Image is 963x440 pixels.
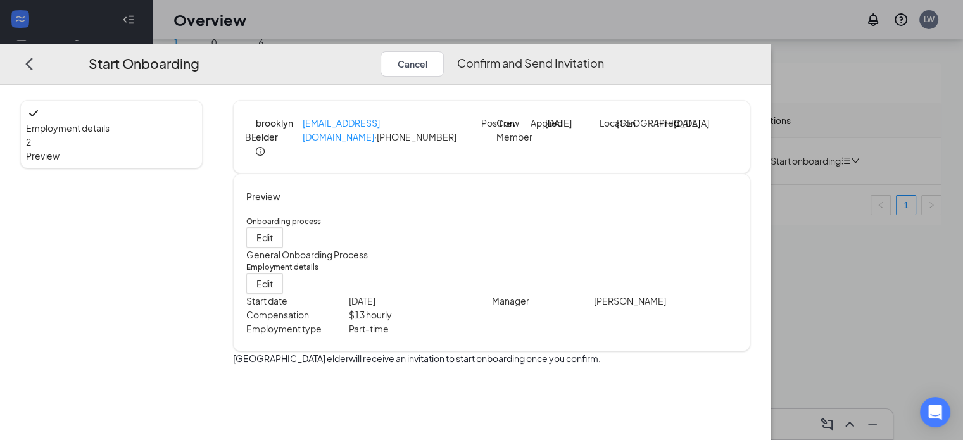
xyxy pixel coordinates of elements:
button: Edit [246,273,283,293]
button: Cancel [381,51,444,76]
p: Location [600,116,617,130]
p: Start date [246,293,348,307]
div: BE [245,130,257,144]
span: 2 [26,136,31,148]
a: [EMAIL_ADDRESS][DOMAIN_NAME] [303,117,380,142]
div: Open Intercom Messenger [920,397,950,427]
h3: Start Onboarding [89,53,199,73]
p: Hired [657,116,674,130]
p: Part-time [349,321,492,335]
p: Crew Member [496,116,526,144]
span: Employment details [26,121,197,135]
h4: Preview [246,189,737,203]
h5: Employment details [246,261,737,273]
span: Edit [256,276,273,290]
p: Employment type [246,321,348,335]
button: Edit [246,227,283,248]
p: $ 13 hourly [349,307,492,321]
p: Applied [531,116,545,130]
p: Position [481,116,496,130]
p: [GEOGRAPHIC_DATA] elder will receive an invitation to start onboarding once you confirm. [233,351,750,365]
span: General Onboarding Process [246,249,368,260]
h5: Onboarding process [246,216,737,227]
p: [DATE] [349,293,492,307]
span: Edit [256,230,273,244]
h4: brooklyn elder [256,116,303,144]
p: Compensation [246,307,348,321]
button: Confirm and Send Invitation [456,51,603,76]
p: [PERSON_NAME] [594,293,737,307]
p: Manager [492,293,594,307]
p: [GEOGRAPHIC_DATA] [617,116,651,130]
svg: Checkmark [26,106,41,121]
span: info-circle [256,146,265,155]
p: [DATE] [674,116,708,130]
p: · [PHONE_NUMBER] [303,116,481,145]
span: Preview [26,149,197,163]
p: [DATE] [545,116,575,130]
